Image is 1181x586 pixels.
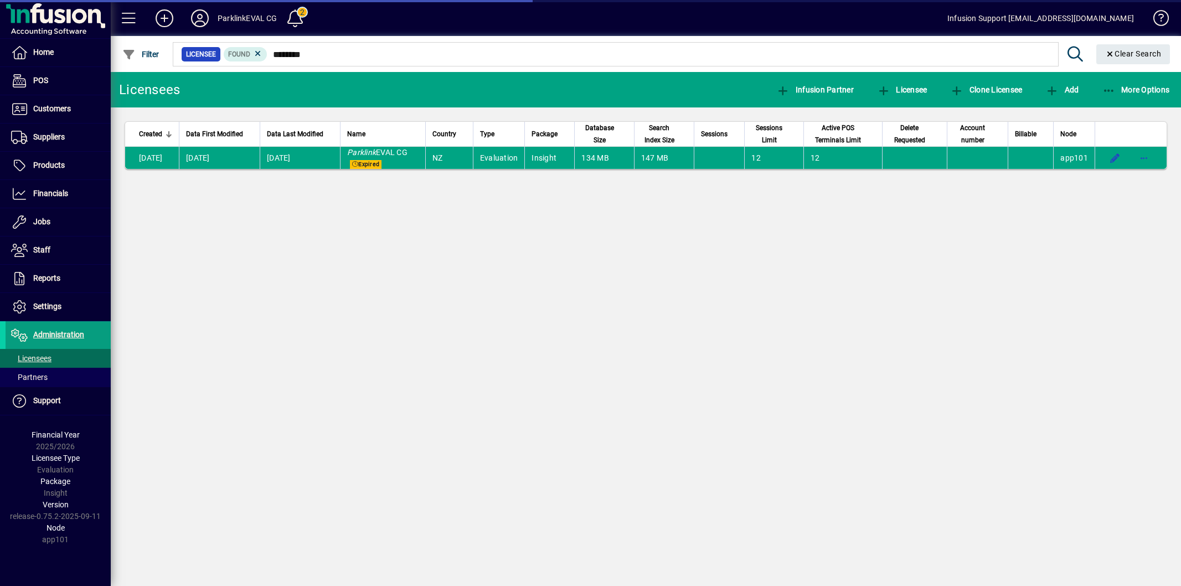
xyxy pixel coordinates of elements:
[701,128,728,140] span: Sessions
[425,147,473,169] td: NZ
[874,80,930,100] button: Licensee
[33,132,65,141] span: Suppliers
[1135,149,1153,167] button: More options
[139,128,162,140] span: Created
[641,122,688,146] div: Search Index Size
[32,454,80,462] span: Licensee Type
[347,148,408,157] span: EVAL CG
[139,128,172,140] div: Created
[33,189,68,198] span: Financials
[6,152,111,179] a: Products
[33,76,48,85] span: POS
[1060,153,1088,162] span: app101.prod.infusionbusinesssoftware.com
[33,217,50,226] span: Jobs
[473,147,525,169] td: Evaluation
[1043,80,1081,100] button: Add
[776,85,854,94] span: Infusion Partner
[179,147,260,169] td: [DATE]
[33,396,61,405] span: Support
[11,354,51,363] span: Licensees
[6,124,111,151] a: Suppliers
[147,8,182,28] button: Add
[267,128,323,140] span: Data Last Modified
[6,349,111,368] a: Licensees
[6,368,111,387] a: Partners
[532,128,568,140] div: Package
[40,477,70,486] span: Package
[1102,85,1170,94] span: More Options
[6,387,111,415] a: Support
[877,85,927,94] span: Licensee
[1145,2,1167,38] a: Knowledge Base
[803,147,882,169] td: 12
[947,80,1025,100] button: Clone Licensee
[950,85,1022,94] span: Clone Licensee
[43,500,69,509] span: Version
[186,128,243,140] span: Data First Modified
[811,122,875,146] div: Active POS Terminals Limit
[33,48,54,56] span: Home
[119,81,180,99] div: Licensees
[33,330,84,339] span: Administration
[6,95,111,123] a: Customers
[350,160,381,169] span: Expired
[1015,128,1046,140] div: Billable
[773,80,857,100] button: Infusion Partner
[186,49,216,60] span: Licensee
[480,128,518,140] div: Type
[889,122,940,146] div: Delete Requested
[6,39,111,66] a: Home
[524,147,574,169] td: Insight
[744,147,803,169] td: 12
[267,128,333,140] div: Data Last Modified
[1106,149,1124,167] button: Edit
[6,208,111,236] a: Jobs
[1100,80,1173,100] button: More Options
[1015,128,1036,140] span: Billable
[532,128,558,140] span: Package
[260,147,340,169] td: [DATE]
[581,122,617,146] span: Database Size
[889,122,930,146] span: Delete Requested
[347,128,419,140] div: Name
[581,122,627,146] div: Database Size
[125,147,179,169] td: [DATE]
[751,122,796,146] div: Sessions Limit
[347,128,365,140] span: Name
[641,122,678,146] span: Search Index Size
[32,430,80,439] span: Financial Year
[574,147,634,169] td: 134 MB
[954,122,992,146] span: Account number
[122,50,159,59] span: Filter
[1096,44,1170,64] button: Clear
[6,67,111,95] a: POS
[120,44,162,64] button: Filter
[33,161,65,169] span: Products
[182,8,218,28] button: Profile
[701,128,738,140] div: Sessions
[228,50,250,58] span: Found
[6,237,111,264] a: Staff
[347,148,376,157] em: Parklink
[480,128,494,140] span: Type
[432,128,466,140] div: Country
[224,47,267,61] mat-chip: Found Status: Found
[11,373,48,382] span: Partners
[1045,85,1079,94] span: Add
[954,122,1002,146] div: Account number
[47,523,65,532] span: Node
[6,180,111,208] a: Financials
[6,265,111,292] a: Reports
[186,128,253,140] div: Data First Modified
[1060,128,1088,140] div: Node
[751,122,786,146] span: Sessions Limit
[218,9,277,27] div: ParklinkEVAL CG
[811,122,865,146] span: Active POS Terminals Limit
[1060,128,1076,140] span: Node
[33,104,71,113] span: Customers
[33,302,61,311] span: Settings
[33,245,50,254] span: Staff
[432,128,456,140] span: Country
[634,147,694,169] td: 147 MB
[1105,49,1162,58] span: Clear Search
